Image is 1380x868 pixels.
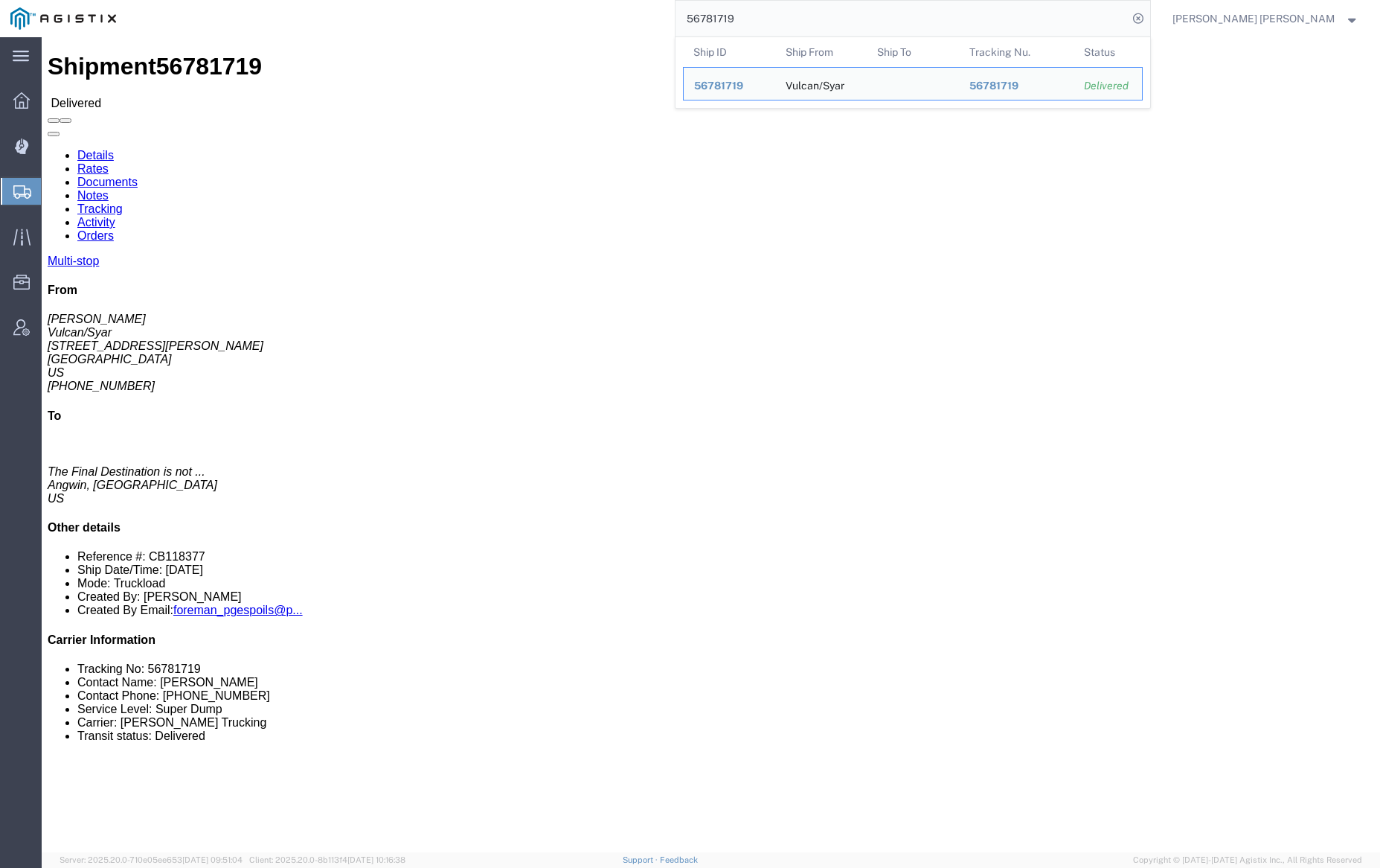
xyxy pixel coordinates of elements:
span: 56781719 [969,80,1018,92]
span: 56781719 [694,80,743,92]
img: logo [10,7,116,30]
div: 56781719 [969,78,1064,94]
table: Search Results [683,37,1150,108]
th: Tracking Nu. [959,37,1074,67]
div: Vulcan/Syar [786,68,844,100]
a: Support [623,855,660,864]
button: [PERSON_NAME] [PERSON_NAME] [1172,10,1359,28]
span: Server: 2025.20.0-710e05ee653 [60,855,243,864]
th: Ship To [867,37,959,67]
th: Ship ID [683,37,775,67]
span: Client: 2025.20.0-8b113f4 [249,855,405,864]
th: Ship From [775,37,867,67]
span: [DATE] 09:51:04 [182,855,243,864]
div: Delivered [1084,78,1132,94]
span: [DATE] 10:16:38 [347,855,405,864]
span: Kayte Bray Dogali [1172,10,1335,27]
a: Feedback [660,855,698,864]
input: Search for shipment number, reference number [675,1,1128,36]
th: Status [1073,37,1143,67]
iframe: FS Legacy Container [42,37,1380,852]
div: 56781719 [694,78,765,94]
span: Copyright © [DATE]-[DATE] Agistix Inc., All Rights Reserved [1133,854,1362,867]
